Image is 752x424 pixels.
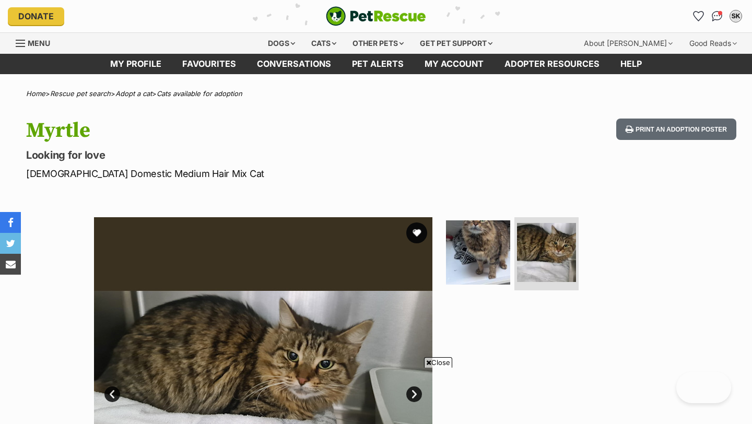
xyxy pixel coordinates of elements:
a: Cats available for adoption [157,89,242,98]
a: Prev [104,386,120,402]
div: Get pet support [413,33,500,54]
p: [DEMOGRAPHIC_DATA] Domestic Medium Hair Mix Cat [26,167,459,181]
img: Photo of Myrtle [446,220,510,285]
div: Other pets [345,33,411,54]
a: PetRescue [326,6,426,26]
a: Donate [8,7,64,25]
a: Conversations [709,8,725,25]
button: Print an adoption poster [616,119,736,140]
a: Adopt a cat [115,89,152,98]
ul: Account quick links [690,8,744,25]
a: Help [610,54,652,74]
a: My profile [100,54,172,74]
img: Photo of Myrtle [517,223,576,282]
a: Home [26,89,45,98]
span: Close [424,357,452,368]
h1: Myrtle [26,119,459,143]
a: Favourites [690,8,707,25]
div: Cats [304,33,344,54]
a: Pet alerts [342,54,414,74]
a: Adopter resources [494,54,610,74]
iframe: Help Scout Beacon - Open [676,372,731,403]
a: Favourites [172,54,246,74]
img: chat-41dd97257d64d25036548639549fe6c8038ab92f7586957e7f3b1b290dea8141.svg [712,11,723,21]
a: Menu [16,33,57,52]
div: Dogs [261,33,302,54]
img: logo-cat-932fe2b9b8326f06289b0f2fb663e598f794de774fb13d1741a6617ecf9a85b4.svg [326,6,426,26]
a: My account [414,54,494,74]
a: conversations [246,54,342,74]
button: favourite [406,222,427,243]
div: About [PERSON_NAME] [577,33,680,54]
span: Menu [28,39,50,48]
iframe: Advertisement [186,372,566,419]
button: My account [727,8,744,25]
div: Good Reads [682,33,744,54]
a: Rescue pet search [50,89,111,98]
p: Looking for love [26,148,459,162]
div: SK [731,11,741,21]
